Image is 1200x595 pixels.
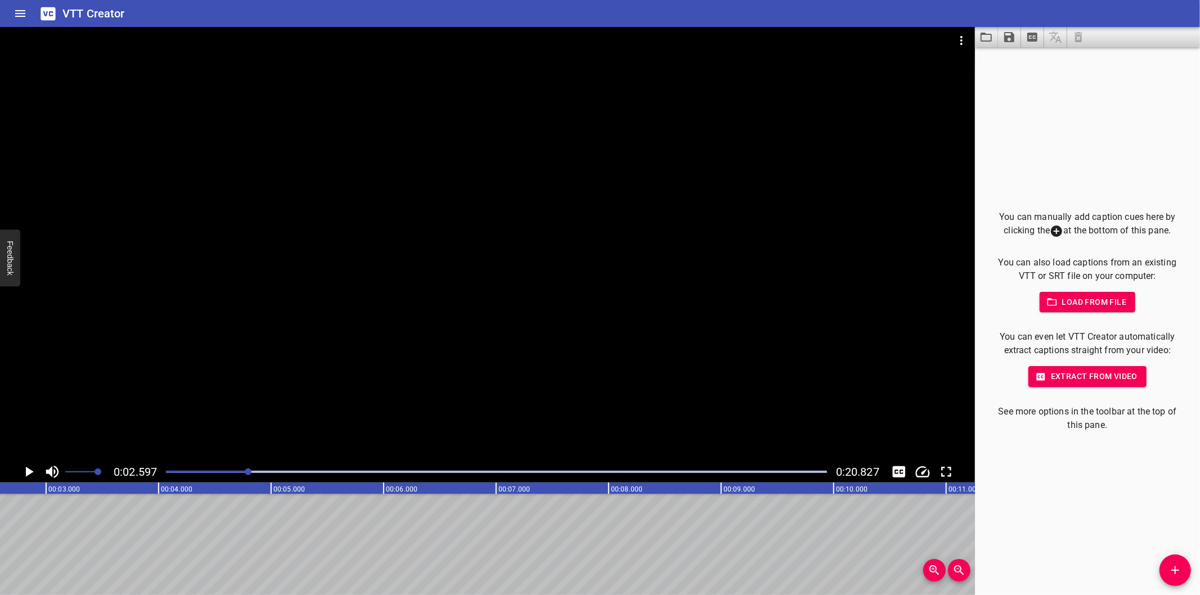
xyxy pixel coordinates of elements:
button: Play/Pause [18,461,39,483]
text: 00:07.000 [498,485,530,493]
text: 00:06.000 [386,485,417,493]
p: See more options in the toolbar at the top of this pane. [993,405,1182,432]
div: Playback Speed [912,461,933,483]
button: Zoom Out [948,559,970,582]
p: You can also load captions from an existing VTT or SRT file on your computer: [993,256,1182,283]
span: Add some captions below, then you can translate them. [1044,27,1067,47]
text: 00:04.000 [161,485,192,493]
button: Load from file [1040,292,1136,313]
text: 00:03.000 [48,485,80,493]
svg: Save captions to file [1003,30,1016,44]
button: Save captions to file [998,27,1021,47]
h6: VTT Creator [62,4,125,22]
div: Toggle Full Screen [936,461,957,483]
button: Zoom In [923,559,946,582]
button: Load captions from file [975,27,998,47]
span: Current Time [114,465,157,479]
button: Video Options [948,27,975,54]
button: Extract captions from video [1021,27,1044,47]
button: Change Playback Speed [912,461,933,483]
svg: Extract captions from video [1026,30,1039,44]
button: Extract from video [1028,366,1147,387]
text: 00:09.000 [723,485,755,493]
text: 00:11.000 [949,485,980,493]
span: Load from file [1049,295,1127,309]
span: Extract from video [1037,369,1138,384]
div: Hide/Show Captions [888,461,910,483]
button: Toggle fullscreen [936,461,957,483]
p: You can manually add caption cues here by clicking the at the bottom of this pane. [993,210,1182,238]
div: Play progress [166,471,827,473]
span: Set video volume [95,468,101,475]
span: Video Duration [836,465,879,479]
svg: Load captions from file [979,30,993,44]
p: You can even let VTT Creator automatically extract captions straight from your video: [993,330,1182,357]
text: 00:08.000 [611,485,642,493]
button: Add Cue [1159,555,1191,586]
button: Toggle mute [42,461,63,483]
button: Toggle captions [888,461,910,483]
text: 00:10.000 [836,485,868,493]
text: 00:05.000 [273,485,305,493]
